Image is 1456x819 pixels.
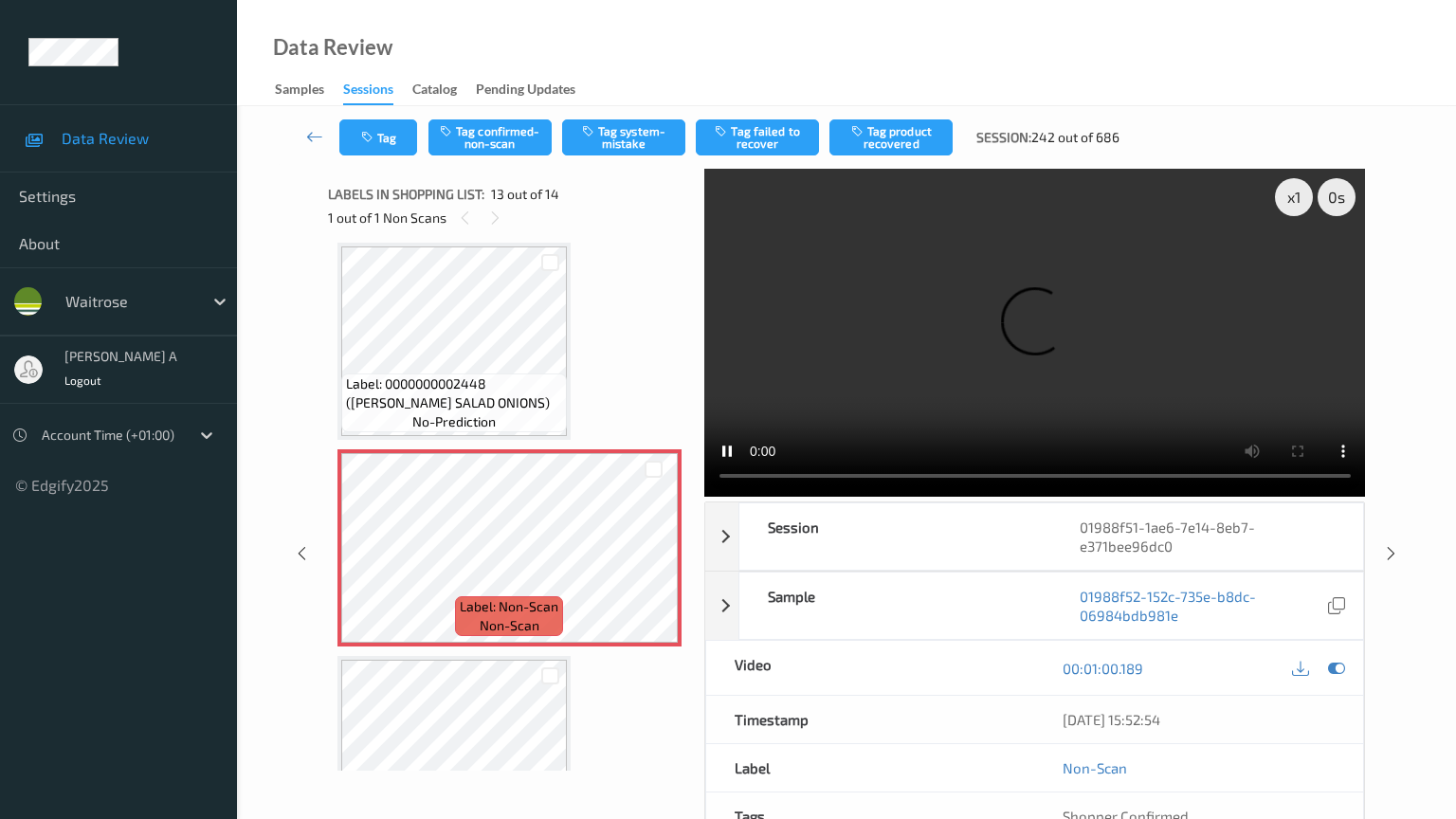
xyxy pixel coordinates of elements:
div: Data Review [273,38,392,57]
button: Tag system-mistake [562,119,685,155]
a: Samples [275,77,343,103]
div: Label [706,744,1035,792]
div: 0 s [1318,178,1356,216]
button: Tag [339,119,417,155]
div: Session [739,503,1051,570]
a: 00:01:00.189 [1063,659,1143,678]
span: 242 out of 686 [1031,128,1119,147]
div: Timestamp [706,696,1035,743]
span: 13 out of 14 [491,185,559,204]
div: Sample01988f52-152c-735e-b8dc-06984bdb981e [705,572,1365,640]
div: Samples [275,80,324,103]
span: Session: [976,128,1031,147]
span: Labels in shopping list: [328,185,484,204]
span: non-scan [480,616,539,635]
div: Sample [739,573,1051,639]
div: Sessions [343,80,393,105]
a: Non-Scan [1063,758,1127,777]
div: Session01988f51-1ae6-7e14-8eb7-e371bee96dc0 [705,502,1365,571]
div: [DATE] 15:52:54 [1063,710,1335,729]
div: Catalog [412,80,457,103]
span: no-prediction [412,412,496,431]
div: 01988f51-1ae6-7e14-8eb7-e371bee96dc0 [1051,503,1363,570]
button: Tag confirmed-non-scan [428,119,552,155]
div: x 1 [1275,178,1313,216]
span: Label: Non-Scan [460,597,558,616]
span: Label: 0000000002448 ([PERSON_NAME] SALAD ONIONS) [346,374,562,412]
button: Tag product recovered [829,119,953,155]
div: Pending Updates [476,80,575,103]
a: Pending Updates [476,77,594,103]
a: Catalog [412,77,476,103]
a: 01988f52-152c-735e-b8dc-06984bdb981e [1080,587,1323,625]
button: Tag failed to recover [696,119,819,155]
div: 1 out of 1 Non Scans [328,206,691,229]
div: Video [706,641,1035,695]
a: Sessions [343,77,412,105]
